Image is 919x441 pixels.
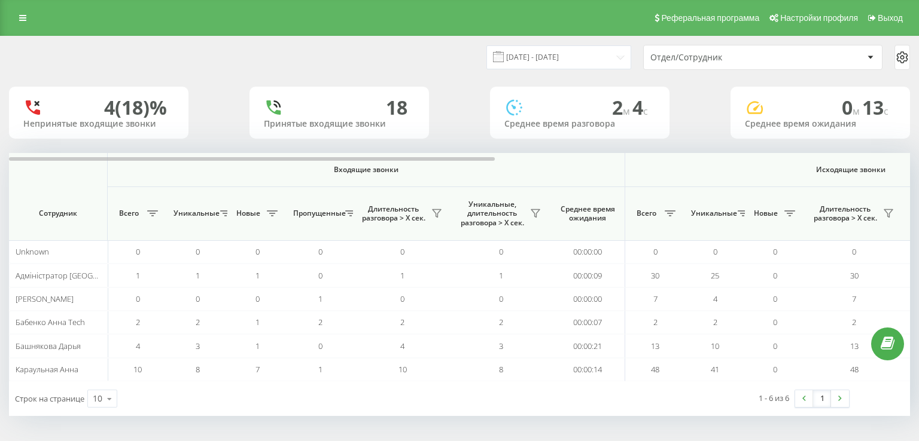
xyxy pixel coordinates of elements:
[359,204,428,223] span: Длительность разговора > Х сек.
[255,341,260,351] span: 1
[653,246,658,257] span: 0
[136,317,140,327] span: 2
[318,293,322,304] span: 1
[550,334,625,357] td: 00:00:21
[550,287,625,311] td: 00:00:00
[878,13,903,23] span: Выход
[196,270,200,281] span: 1
[612,94,632,120] span: 2
[850,364,859,375] span: 48
[196,246,200,257] span: 0
[233,209,263,218] span: Новые
[499,364,503,375] span: 8
[773,246,777,257] span: 0
[16,364,78,375] span: Караульная Анна
[136,270,140,281] span: 1
[661,13,759,23] span: Реферальная программа
[711,270,719,281] span: 25
[651,341,659,351] span: 13
[499,246,503,257] span: 0
[264,119,415,129] div: Принятые входящие звонки
[852,317,856,327] span: 2
[813,390,831,407] a: 1
[133,364,142,375] span: 10
[16,246,49,257] span: Unknown
[651,364,659,375] span: 48
[400,246,404,257] span: 0
[293,209,342,218] span: Пропущенные
[842,94,862,120] span: 0
[773,293,777,304] span: 0
[136,293,140,304] span: 0
[773,270,777,281] span: 0
[400,317,404,327] span: 2
[136,246,140,257] span: 0
[643,105,648,118] span: c
[691,209,734,218] span: Уникальные
[773,317,777,327] span: 0
[114,209,144,218] span: Всего
[386,96,407,119] div: 18
[653,293,658,304] span: 7
[713,246,717,257] span: 0
[632,94,648,120] span: 4
[811,204,880,223] span: Длительность разговора > Х сек.
[318,270,322,281] span: 0
[550,358,625,381] td: 00:00:14
[884,105,888,118] span: c
[559,204,616,223] span: Среднее время ожидания
[773,341,777,351] span: 0
[23,119,174,129] div: Непринятые входящие звонки
[499,317,503,327] span: 2
[651,270,659,281] span: 30
[255,364,260,375] span: 7
[318,341,322,351] span: 0
[458,200,527,228] span: Уникальные, длительность разговора > Х сек.
[550,240,625,264] td: 00:00:00
[713,293,717,304] span: 4
[93,393,102,405] div: 10
[196,341,200,351] span: 3
[318,246,322,257] span: 0
[139,165,594,174] span: Входящие звонки
[196,317,200,327] span: 2
[196,293,200,304] span: 0
[136,341,140,351] span: 4
[751,209,781,218] span: Новые
[711,341,719,351] span: 10
[853,105,862,118] span: м
[255,317,260,327] span: 1
[19,209,97,218] span: Сотрудник
[650,53,793,63] div: Отдел/Сотрудник
[852,246,856,257] span: 0
[174,209,217,218] span: Уникальные
[850,341,859,351] span: 13
[713,317,717,327] span: 2
[780,13,858,23] span: Настройки профиля
[16,317,85,327] span: Бабенко Анна Tech
[255,293,260,304] span: 0
[653,317,658,327] span: 2
[16,270,144,281] span: Адміністратор [GEOGRAPHIC_DATA]
[862,94,888,120] span: 13
[318,317,322,327] span: 2
[398,364,407,375] span: 10
[400,270,404,281] span: 1
[759,392,789,404] div: 1 - 6 из 6
[255,246,260,257] span: 0
[318,364,322,375] span: 1
[16,341,81,351] span: Башнякова Дарья
[550,264,625,287] td: 00:00:09
[745,119,896,129] div: Среднее время ожидания
[504,119,655,129] div: Среднее время разговора
[255,270,260,281] span: 1
[711,364,719,375] span: 41
[499,293,503,304] span: 0
[499,341,503,351] span: 3
[623,105,632,118] span: м
[631,209,661,218] span: Всего
[852,293,856,304] span: 7
[16,293,74,304] span: [PERSON_NAME]
[400,293,404,304] span: 0
[400,341,404,351] span: 4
